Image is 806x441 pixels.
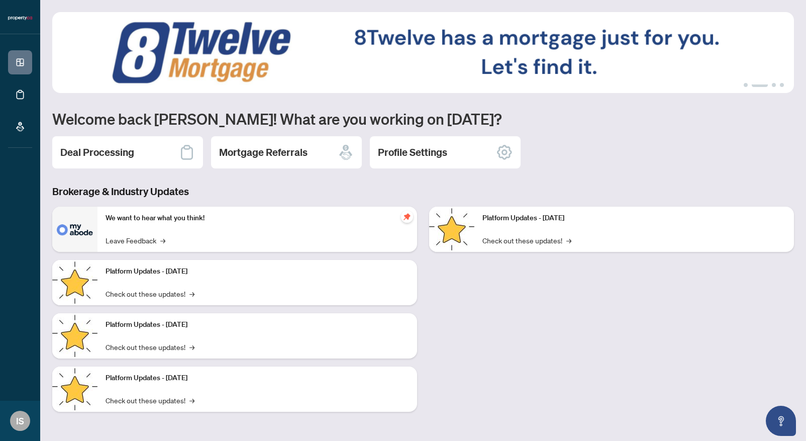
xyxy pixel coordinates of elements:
a: Check out these updates!→ [106,288,194,299]
span: → [160,235,165,246]
a: Check out these updates!→ [106,341,194,352]
button: 4 [780,83,784,87]
a: Check out these updates!→ [482,235,571,246]
span: → [189,288,194,299]
button: Open asap [766,406,796,436]
p: Platform Updates - [DATE] [106,266,409,277]
button: 2 [752,83,768,87]
span: → [189,395,194,406]
h2: Deal Processing [60,145,134,159]
img: Slide 1 [52,12,794,93]
button: 3 [772,83,776,87]
a: Leave Feedback→ [106,235,165,246]
img: logo [8,15,32,21]
img: Platform Updates - July 21, 2025 [52,313,97,359]
img: Platform Updates - July 8, 2025 [52,367,97,412]
p: Platform Updates - [DATE] [106,373,409,384]
p: Platform Updates - [DATE] [106,319,409,330]
p: We want to hear what you think! [106,213,409,224]
p: Platform Updates - [DATE] [482,213,786,224]
h3: Brokerage & Industry Updates [52,185,794,199]
button: 1 [744,83,748,87]
img: Platform Updates - June 23, 2025 [429,207,474,252]
h2: Profile Settings [378,145,447,159]
span: → [189,341,194,352]
span: IS [16,414,24,428]
span: → [566,235,571,246]
img: We want to hear what you think! [52,207,97,252]
h2: Mortgage Referrals [219,145,308,159]
img: Platform Updates - September 16, 2025 [52,260,97,305]
a: Check out these updates!→ [106,395,194,406]
h1: Welcome back [PERSON_NAME]! What are you working on [DATE]? [52,109,794,128]
span: pushpin [401,211,413,223]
